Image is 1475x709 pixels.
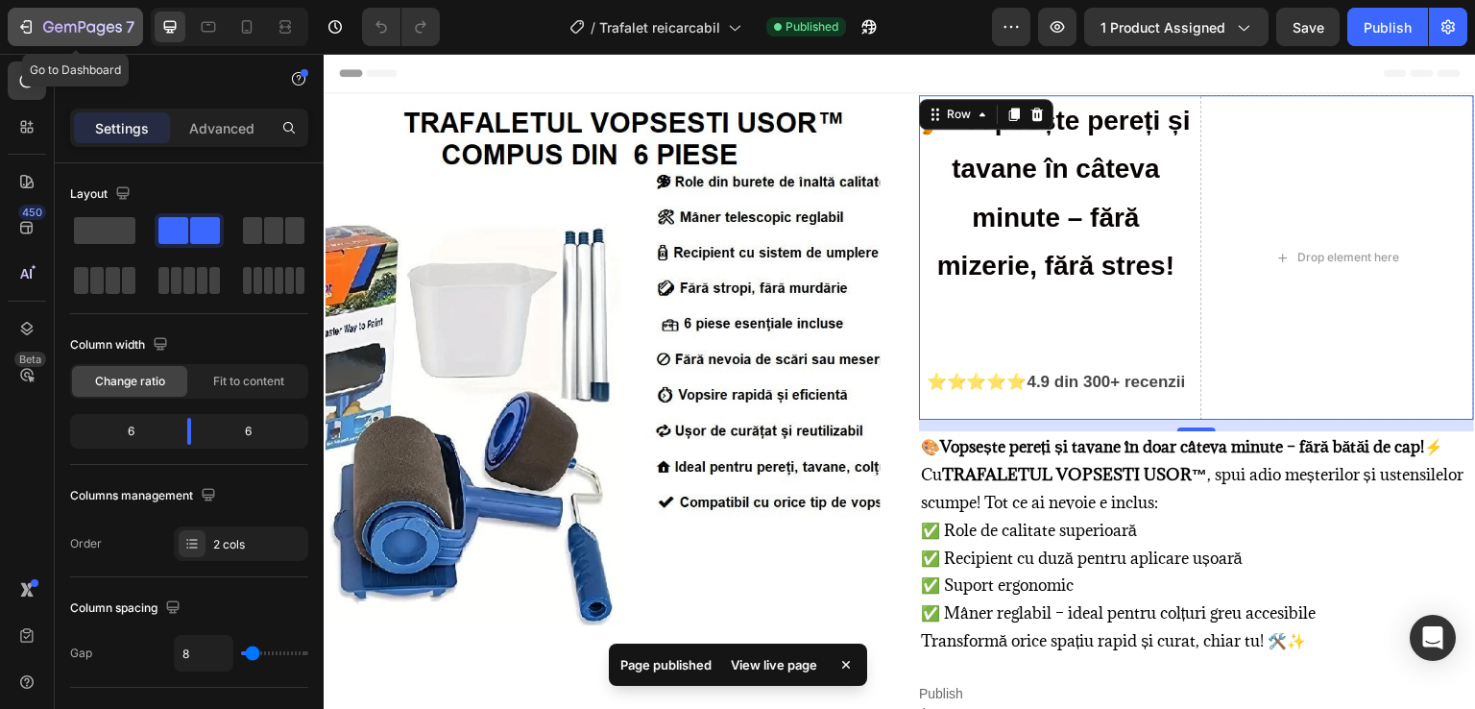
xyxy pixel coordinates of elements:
[619,52,651,69] div: Row
[213,373,284,390] span: Fit to content
[93,68,256,91] p: Row
[1293,19,1324,36] span: Save
[617,382,1101,403] strong: Vopsește pereți și tavane în doar câteva minute – fără bătăi de cap!
[95,373,165,390] span: Change ratio
[597,576,963,598] span: Transformă orice spațiu rapid și curat, chiar tu! 🛠️
[324,54,1475,709] iframe: Design area
[620,655,712,674] p: Page published
[597,379,1149,574] p: 🎨
[597,466,813,487] span: ✅ Role de calitate superioară
[719,651,829,678] div: View live page
[206,418,304,445] div: 6
[95,118,149,138] p: Settings
[70,332,172,358] div: Column width
[1410,615,1456,661] div: Open Intercom Messenger
[70,535,102,552] div: Order
[603,319,704,337] strong: ⭐⭐⭐⭐⭐
[362,8,440,46] div: Undo/Redo
[1347,8,1428,46] button: Publish
[786,18,838,36] span: Published
[70,483,220,509] div: Columns management
[213,536,303,553] div: 2 cols
[70,645,92,662] div: Gap
[74,418,172,445] div: 6
[14,352,46,367] div: Beta
[975,196,1076,211] div: Drop element here
[1084,8,1269,46] button: 1 product assigned
[1364,17,1412,37] div: Publish
[704,319,862,337] strong: 4.9 din 300+ recenzii
[70,596,184,622] div: Column spacing
[617,382,1121,403] span: ⚡
[8,8,143,46] button: 7
[126,15,134,38] p: 7
[175,636,232,671] input: Auto
[18,205,46,220] div: 450
[597,521,750,542] span: ✅ Suport ergonomic
[599,17,720,37] span: Trafalet reicarcabil
[597,574,1149,601] p: ✨
[189,118,254,138] p: Advanced
[1276,8,1340,46] button: Save
[591,17,595,37] span: /
[1100,17,1225,37] span: 1 product assigned
[597,410,1140,459] span: Cu , spui adio meșterilor și ustensilelor scumpe! Tot ce ai nevoie e inclus:
[597,549,992,570] span: ✅ Mâner reglabil – ideal pentru colțuri greu accesibile
[70,182,134,208] div: Layout
[597,494,919,515] span: ✅ Recipient cu duză pentru aplicare ușoară
[618,410,883,431] strong: TRAFALETUL VOPSESTI USOR™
